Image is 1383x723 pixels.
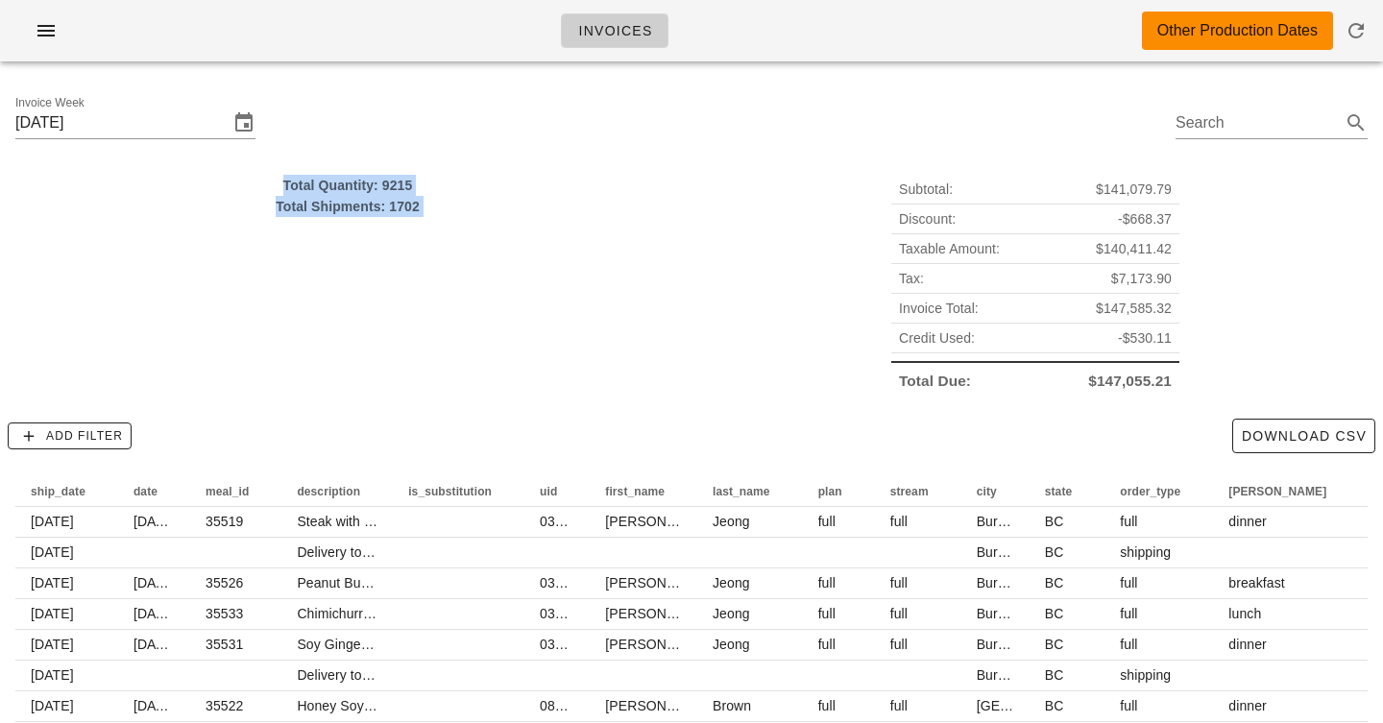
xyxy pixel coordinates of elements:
[977,485,997,498] span: city
[1228,698,1267,713] span: dinner
[977,667,1028,683] span: Burnaby
[297,485,360,498] span: description
[899,179,953,200] span: Subtotal:
[977,606,1028,621] span: Burnaby
[540,514,745,529] span: 03dHCO4W2yeakbWrlnicrPtolMt1
[1096,298,1172,319] span: $147,585.32
[133,575,177,590] span: [DATE]
[133,698,177,713] span: [DATE]
[8,422,132,449] button: Add Filter
[818,575,836,590] span: full
[1213,476,1359,507] th: tod: Not sorted. Activate to sort ascending.
[818,637,836,652] span: full
[1228,575,1285,590] span: breakfast
[31,544,74,560] span: [DATE]
[297,698,460,713] span: Honey Soy Shrimp on Rice
[1118,327,1172,349] span: -$530.11
[133,485,158,498] span: date
[31,485,85,498] span: ship_date
[890,485,929,498] span: stream
[1120,485,1180,498] span: order_type
[713,485,770,498] span: last_name
[899,371,971,392] span: Total Due:
[1228,485,1326,498] span: [PERSON_NAME]
[206,575,243,590] span: 35526
[1045,544,1064,560] span: BC
[890,514,908,529] span: full
[899,208,956,229] span: Discount:
[1120,606,1137,621] span: full
[1088,371,1172,392] span: $147,055.21
[1045,667,1064,683] span: BC
[1232,419,1375,453] button: Download CSV
[803,476,875,507] th: plan: Not sorted. Activate to sort ascending.
[16,427,123,445] span: Add Filter
[393,476,524,507] th: is_substitution: Not sorted. Activate to sort ascending.
[1045,575,1064,590] span: BC
[15,96,85,110] label: Invoice Week
[1045,637,1064,652] span: BC
[899,238,1000,259] span: Taxable Amount:
[899,298,979,319] span: Invoice Total:
[1157,19,1318,42] div: Other Production Dates
[890,606,908,621] span: full
[206,606,243,621] span: 35533
[713,698,751,713] span: Brown
[818,698,836,713] span: full
[977,575,1028,590] span: Burnaby
[31,667,74,683] span: [DATE]
[31,637,74,652] span: [DATE]
[31,514,74,529] span: [DATE]
[561,13,668,48] a: Invoices
[206,485,249,498] span: meal_id
[713,575,750,590] span: Jeong
[1120,544,1171,560] span: shipping
[133,637,177,652] span: [DATE]
[540,698,744,713] span: 08HtNpkyZMdaNfog0j35Lis5a8L2
[297,667,480,683] span: Delivery to Burnaby (V5C0H8)
[1120,637,1137,652] span: full
[31,698,74,713] span: [DATE]
[281,476,393,507] th: description: Not sorted. Activate to sort ascending.
[713,514,750,529] span: Jeong
[899,327,975,349] span: Credit Used:
[890,637,908,652] span: full
[605,575,716,590] span: [PERSON_NAME]
[540,575,745,590] span: 03dHCO4W2yeakbWrlnicrPtolMt1
[1120,575,1137,590] span: full
[605,514,716,529] span: [PERSON_NAME]
[890,575,908,590] span: full
[408,485,492,498] span: is_substitution
[818,606,836,621] span: full
[297,514,630,529] span: Steak with Mashed Potatoes & Creamy Mustard Sauce
[15,175,680,196] div: Total Quantity: 9215
[1045,606,1064,621] span: BC
[31,575,74,590] span: [DATE]
[875,476,961,507] th: stream: Not sorted. Activate to sort ascending.
[697,476,803,507] th: last_name: Not sorted. Activate to sort ascending.
[540,637,745,652] span: 03dHCO4W2yeakbWrlnicrPtolMt1
[605,637,716,652] span: [PERSON_NAME]
[297,606,680,621] span: Chimichurri Flank Steak With Roasted Cauliflower & Asparagus
[577,23,652,38] span: Invoices
[1045,485,1073,498] span: state
[15,196,680,217] div: Total Shipments: 1702
[133,514,177,529] span: [DATE]
[1241,428,1367,444] span: Download CSV
[899,268,924,289] span: Tax:
[206,698,243,713] span: 35522
[605,485,665,498] span: first_name
[190,476,281,507] th: meal_id: Not sorted. Activate to sort ascending.
[1118,208,1172,229] span: -$668.37
[977,637,1028,652] span: Burnaby
[1030,476,1105,507] th: state: Not sorted. Activate to sort ascending.
[524,476,590,507] th: uid: Not sorted. Activate to sort ascending.
[1228,637,1267,652] span: dinner
[1096,179,1172,200] span: $141,079.79
[713,606,750,621] span: Jeong
[605,606,716,621] span: [PERSON_NAME]
[1228,606,1261,621] span: lunch
[1120,667,1171,683] span: shipping
[133,606,177,621] span: [DATE]
[206,514,243,529] span: 35519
